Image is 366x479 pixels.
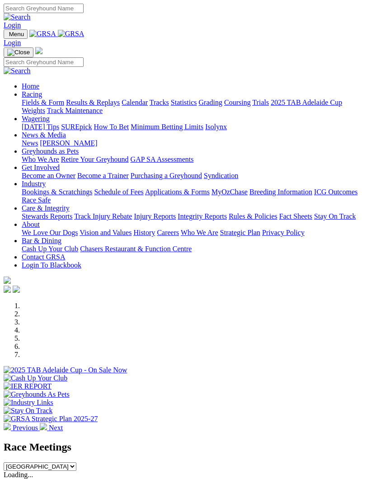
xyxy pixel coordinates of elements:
a: Stay On Track [314,212,356,220]
div: Get Involved [22,172,362,180]
img: GRSA [29,30,56,38]
a: SUREpick [61,123,92,131]
img: twitter.svg [13,286,20,293]
button: Toggle navigation [4,29,28,39]
div: About [22,229,362,237]
a: Coursing [224,99,251,106]
span: Next [49,424,63,432]
a: Results & Replays [66,99,120,106]
div: News & Media [22,139,362,147]
a: Previous [4,424,40,432]
div: Care & Integrity [22,212,362,221]
div: Wagering [22,123,362,131]
img: GRSA Strategic Plan 2025-27 [4,415,98,423]
img: Close [7,49,30,56]
div: Industry [22,188,362,204]
a: Statistics [171,99,197,106]
a: Schedule of Fees [94,188,143,196]
img: Stay On Track [4,407,52,415]
a: Stewards Reports [22,212,72,220]
img: Search [4,13,31,21]
a: News [22,139,38,147]
a: Bookings & Scratchings [22,188,92,196]
a: Industry [22,180,46,188]
a: [DATE] Tips [22,123,59,131]
a: Calendar [122,99,148,106]
a: Greyhounds as Pets [22,147,79,155]
a: Bar & Dining [22,237,61,244]
a: How To Bet [94,123,129,131]
img: Search [4,67,31,75]
img: Cash Up Your Club [4,374,67,382]
a: MyOzChase [211,188,248,196]
div: Bar & Dining [22,245,362,253]
a: Strategic Plan [220,229,260,236]
a: GAP SA Assessments [131,155,194,163]
a: Home [22,82,39,90]
div: Greyhounds as Pets [22,155,362,164]
a: Retire Your Greyhound [61,155,129,163]
a: Become an Owner [22,172,75,179]
img: chevron-right-pager-white.svg [40,423,47,430]
a: Vision and Values [80,229,131,236]
a: News & Media [22,131,66,139]
a: Contact GRSA [22,253,65,261]
button: Toggle navigation [4,47,33,57]
a: Minimum Betting Limits [131,123,203,131]
input: Search [4,57,84,67]
a: Trials [252,99,269,106]
a: Who We Are [181,229,218,236]
span: Previous [13,424,38,432]
img: facebook.svg [4,286,11,293]
a: Login To Blackbook [22,261,81,269]
a: Breeding Information [249,188,312,196]
a: Injury Reports [134,212,176,220]
img: chevron-left-pager-white.svg [4,423,11,430]
a: Fields & Form [22,99,64,106]
a: Race Safe [22,196,51,204]
a: Track Injury Rebate [74,212,132,220]
a: We Love Our Dogs [22,229,78,236]
img: Greyhounds As Pets [4,390,70,399]
a: 2025 TAB Adelaide Cup [271,99,342,106]
img: GRSA [58,30,84,38]
a: Wagering [22,115,50,122]
a: Isolynx [205,123,227,131]
div: Racing [22,99,362,115]
a: Racing [22,90,42,98]
a: Login [4,39,21,47]
a: Get Involved [22,164,60,171]
a: ICG Outcomes [314,188,357,196]
a: Chasers Restaurant & Function Centre [80,245,192,253]
a: Tracks [150,99,169,106]
a: Care & Integrity [22,204,70,212]
img: logo-grsa-white.png [35,47,42,54]
a: Fact Sheets [279,212,312,220]
a: Weights [22,107,45,114]
span: Loading... [4,471,33,479]
h2: Race Meetings [4,441,362,453]
a: Login [4,21,21,29]
a: Rules & Policies [229,212,277,220]
a: Purchasing a Greyhound [131,172,202,179]
a: Cash Up Your Club [22,245,78,253]
a: Applications & Forms [145,188,210,196]
span: Menu [9,31,24,38]
a: Integrity Reports [178,212,227,220]
a: Next [40,424,63,432]
a: Careers [157,229,179,236]
a: [PERSON_NAME] [40,139,97,147]
a: Grading [199,99,222,106]
a: About [22,221,40,228]
a: History [133,229,155,236]
img: 2025 TAB Adelaide Cup - On Sale Now [4,366,127,374]
img: Industry Links [4,399,53,407]
a: Become a Trainer [77,172,129,179]
a: Privacy Policy [262,229,305,236]
img: logo-grsa-white.png [4,277,11,284]
a: Who We Are [22,155,59,163]
a: Track Maintenance [47,107,103,114]
input: Search [4,4,84,13]
a: Syndication [204,172,238,179]
img: IER REPORT [4,382,52,390]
